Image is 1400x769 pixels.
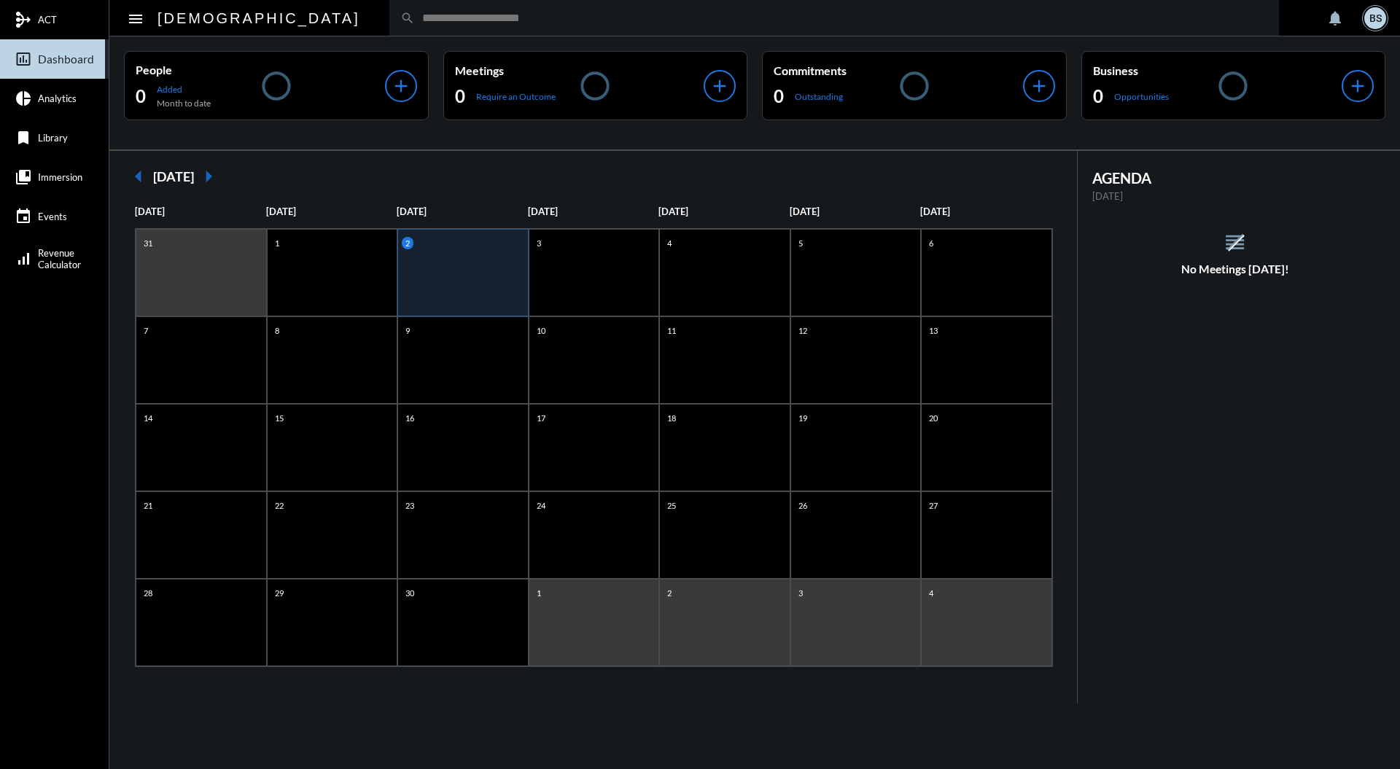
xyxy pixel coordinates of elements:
[271,237,283,249] p: 1
[38,52,94,66] span: Dashboard
[140,587,156,599] p: 28
[664,324,680,337] p: 11
[1092,169,1379,187] h2: AGENDA
[271,412,287,424] p: 15
[795,412,811,424] p: 19
[664,412,680,424] p: 18
[271,324,283,337] p: 8
[925,587,937,599] p: 4
[38,211,67,222] span: Events
[925,412,941,424] p: 20
[795,324,811,337] p: 12
[664,237,675,249] p: 4
[271,587,287,599] p: 29
[157,7,360,30] h2: [DEMOGRAPHIC_DATA]
[140,324,152,337] p: 7
[533,237,545,249] p: 3
[38,93,77,104] span: Analytics
[38,14,57,26] span: ACT
[528,206,659,217] p: [DATE]
[15,250,32,268] mat-icon: signal_cellular_alt
[925,499,941,512] p: 27
[127,10,144,28] mat-icon: Side nav toggle icon
[140,237,156,249] p: 31
[1326,9,1344,27] mat-icon: notifications
[38,247,81,270] span: Revenue Calculator
[15,11,32,28] mat-icon: mediation
[266,206,397,217] p: [DATE]
[402,237,413,249] p: 2
[533,412,549,424] p: 17
[135,206,266,217] p: [DATE]
[533,499,549,512] p: 24
[790,206,921,217] p: [DATE]
[402,587,418,599] p: 30
[925,237,937,249] p: 6
[400,11,415,26] mat-icon: search
[402,412,418,424] p: 16
[271,499,287,512] p: 22
[121,4,150,33] button: Toggle sidenav
[15,168,32,186] mat-icon: collections_bookmark
[795,587,806,599] p: 3
[1078,262,1393,276] h5: No Meetings [DATE]!
[1092,190,1379,202] p: [DATE]
[533,324,549,337] p: 10
[795,237,806,249] p: 5
[15,90,32,107] mat-icon: pie_chart
[664,499,680,512] p: 25
[1364,7,1386,29] div: BS
[15,50,32,68] mat-icon: insert_chart_outlined
[194,162,223,191] mat-icon: arrow_right
[38,132,68,144] span: Library
[920,206,1051,217] p: [DATE]
[38,171,82,183] span: Immersion
[795,499,811,512] p: 26
[153,168,194,184] h2: [DATE]
[658,206,790,217] p: [DATE]
[15,129,32,147] mat-icon: bookmark
[1223,230,1247,254] mat-icon: reorder
[402,324,413,337] p: 9
[140,412,156,424] p: 14
[533,587,545,599] p: 1
[664,587,675,599] p: 2
[402,499,418,512] p: 23
[925,324,941,337] p: 13
[140,499,156,512] p: 21
[397,206,528,217] p: [DATE]
[15,208,32,225] mat-icon: event
[124,162,153,191] mat-icon: arrow_left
